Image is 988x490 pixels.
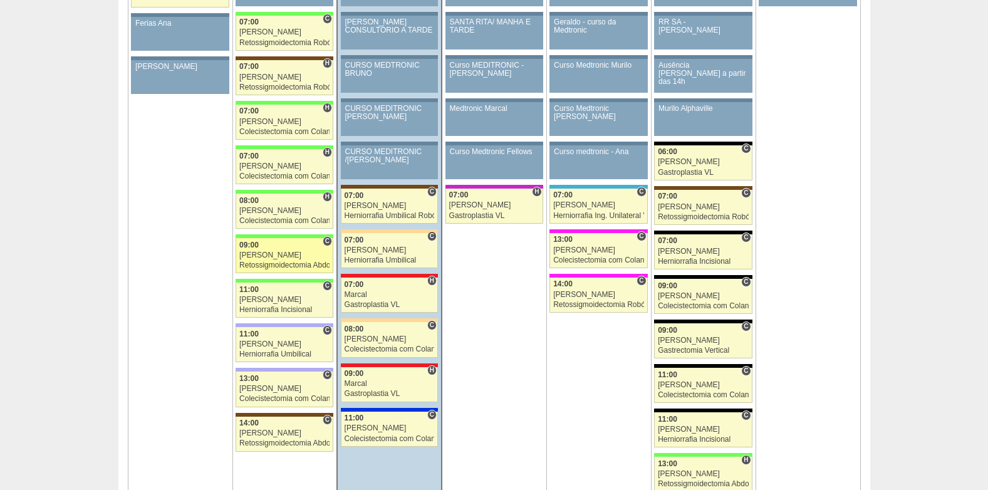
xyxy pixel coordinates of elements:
[450,61,539,78] div: Curso MEDITRONIC - [PERSON_NAME]
[345,202,435,210] div: [PERSON_NAME]
[239,296,330,304] div: [PERSON_NAME]
[345,256,435,264] div: Herniorrafia Umbilical
[654,145,752,180] a: C 06:00 [PERSON_NAME] Gastroplastia VL
[236,12,333,16] div: Key: Brasil
[341,278,438,313] a: H 07:00 Marcal Gastroplastia VL
[239,350,330,358] div: Herniorrafia Umbilical
[131,13,229,17] div: Key: Aviso
[341,322,438,357] a: C 08:00 [PERSON_NAME] Colecistectomia com Colangiografia VL
[341,185,438,189] div: Key: Santa Joana
[427,320,437,330] span: Consultório
[553,190,573,199] span: 07:00
[239,419,259,427] span: 14:00
[239,162,330,170] div: [PERSON_NAME]
[553,279,573,288] span: 14:00
[741,455,751,465] span: Hospital
[549,229,647,233] div: Key: Pro Matre
[450,148,539,156] div: Curso Medtronic Fellows
[345,191,364,200] span: 07:00
[135,63,225,71] div: [PERSON_NAME]
[345,435,435,443] div: Colecistectomia com Colangiografia VL
[654,102,752,136] a: Murilo Alphaville
[741,188,751,198] span: Consultório
[637,276,646,286] span: Consultório
[341,367,438,402] a: H 09:00 Marcal Gastroplastia VL
[654,453,752,457] div: Key: Brasil
[654,55,752,59] div: Key: Aviso
[239,18,259,26] span: 07:00
[239,330,259,338] span: 11:00
[658,169,749,177] div: Gastroplastia VL
[345,291,435,299] div: Marcal
[553,301,644,309] div: Retossigmoidectomia Robótica
[654,59,752,93] a: Ausência [PERSON_NAME] a partir das 14h
[553,291,644,299] div: [PERSON_NAME]
[239,62,259,71] span: 07:00
[341,55,438,59] div: Key: Aviso
[658,18,748,34] div: RR SA - [PERSON_NAME]
[341,59,438,93] a: CURSO MEDTRONIC BRUNO
[345,212,435,220] div: Herniorrafia Umbilical Robótica
[658,281,677,290] span: 09:00
[323,192,332,202] span: Hospital
[236,372,333,407] a: C 13:00 [PERSON_NAME] Colecistectomia com Colangiografia VL
[658,425,749,434] div: [PERSON_NAME]
[658,105,748,113] div: Murilo Alphaville
[549,185,647,189] div: Key: Neomater
[341,318,438,322] div: Key: Bartira
[658,147,677,156] span: 06:00
[239,374,259,383] span: 13:00
[345,246,435,254] div: [PERSON_NAME]
[445,145,543,179] a: Curso Medtronic Fellows
[345,345,435,353] div: Colecistectomia com Colangiografia VL
[637,187,646,197] span: Consultório
[553,201,644,209] div: [PERSON_NAME]
[239,429,330,437] div: [PERSON_NAME]
[445,98,543,102] div: Key: Aviso
[236,327,333,362] a: C 11:00 [PERSON_NAME] Herniorrafia Umbilical
[239,172,330,180] div: Colecistectomia com Colangiografia VL
[549,59,647,93] a: Curso Medtronic Murilo
[554,18,643,34] div: Geraldo - curso da Medtronic
[549,189,647,224] a: C 07:00 [PERSON_NAME] Herniorrafia Ing. Unilateral VL
[450,18,539,34] div: SANTA RITA/ MANHÃ E TARDE
[658,415,677,424] span: 11:00
[658,470,749,478] div: [PERSON_NAME]
[236,60,333,95] a: H 07:00 [PERSON_NAME] Retossigmoidectomia Robótica
[131,17,229,51] a: Ferias Ana
[658,158,749,166] div: [PERSON_NAME]
[654,409,752,412] div: Key: Blanc
[239,128,330,136] div: Colecistectomia com Colangiografia VL
[658,435,749,444] div: Herniorrafia Incisional
[341,145,438,179] a: CURSO MEDITRONIC /[PERSON_NAME]
[345,236,364,244] span: 07:00
[654,275,752,279] div: Key: Blanc
[741,321,751,331] span: Consultório
[323,236,332,246] span: Consultório
[236,238,333,273] a: C 09:00 [PERSON_NAME] Retossigmoidectomia Abdominal
[549,278,647,313] a: C 14:00 [PERSON_NAME] Retossigmoidectomia Robótica
[239,241,259,249] span: 09:00
[236,149,333,184] a: H 07:00 [PERSON_NAME] Colecistectomia com Colangiografia VL
[345,61,434,78] div: CURSO MEDTRONIC BRUNO
[449,190,469,199] span: 07:00
[654,234,752,269] a: C 07:00 [PERSON_NAME] Herniorrafia Incisional
[323,415,332,425] span: Consultório
[341,12,438,16] div: Key: Aviso
[345,424,435,432] div: [PERSON_NAME]
[445,185,543,189] div: Key: Maria Braido
[654,368,752,403] a: C 11:00 [PERSON_NAME] Colecistectomia com Colangiografia VL
[345,18,434,34] div: [PERSON_NAME] CONSULTÓRIO A TARDE
[239,152,259,160] span: 07:00
[236,190,333,194] div: Key: Brasil
[239,196,259,205] span: 08:00
[445,189,543,224] a: H 07:00 [PERSON_NAME] Gastroplastia VL
[239,39,330,47] div: Retossigmoidectomia Robótica
[341,233,438,268] a: C 07:00 [PERSON_NAME] Herniorrafia Umbilical
[637,231,646,241] span: Consultório
[658,236,677,245] span: 07:00
[236,279,333,283] div: Key: Brasil
[741,410,751,420] span: Consultório
[323,14,332,24] span: Consultório
[341,142,438,145] div: Key: Aviso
